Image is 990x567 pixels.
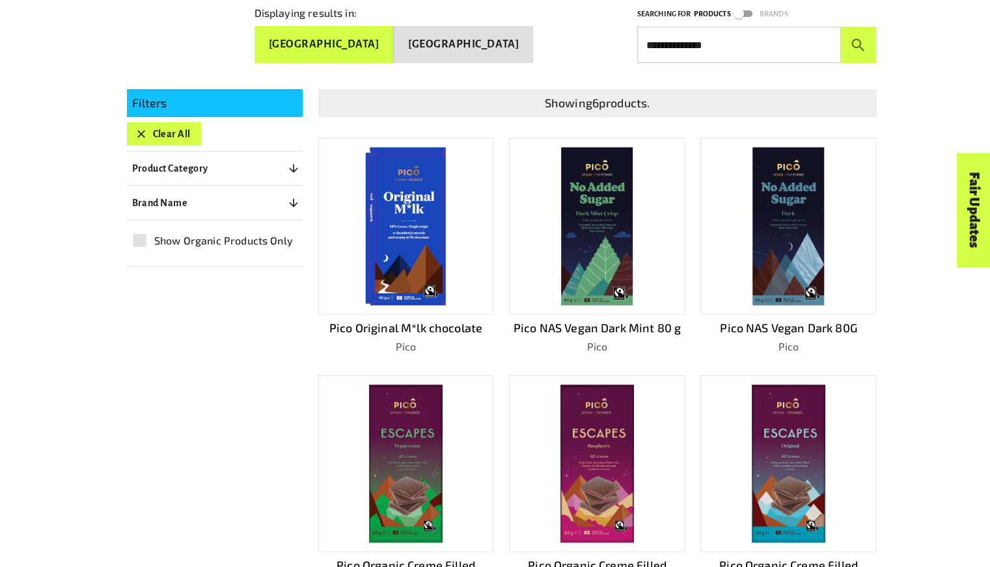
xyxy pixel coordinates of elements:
[509,138,685,354] a: Pico NAS Vegan Dark Mint 80 gPico
[318,339,494,354] p: Pico
[127,122,201,146] button: Clear All
[127,157,303,180] button: Product Category
[132,94,297,112] p: Filters
[154,233,293,248] span: Show Organic Products Only
[509,339,685,354] p: Pico
[509,319,685,337] p: Pico NAS Vegan Dark Mint 80 g
[318,138,494,354] a: Pico Original M*lk chocolatePico
[700,319,876,337] p: Pico NAS Vegan Dark 80G
[127,191,303,215] button: Brand Name
[700,138,876,354] a: Pico NAS Vegan Dark 80GPico
[132,195,188,211] p: Brand Name
[132,161,208,176] p: Product Category
[700,339,876,354] p: Pico
[323,94,872,112] p: Showing 6 products.
[318,319,494,337] p: Pico Original M*lk chocolate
